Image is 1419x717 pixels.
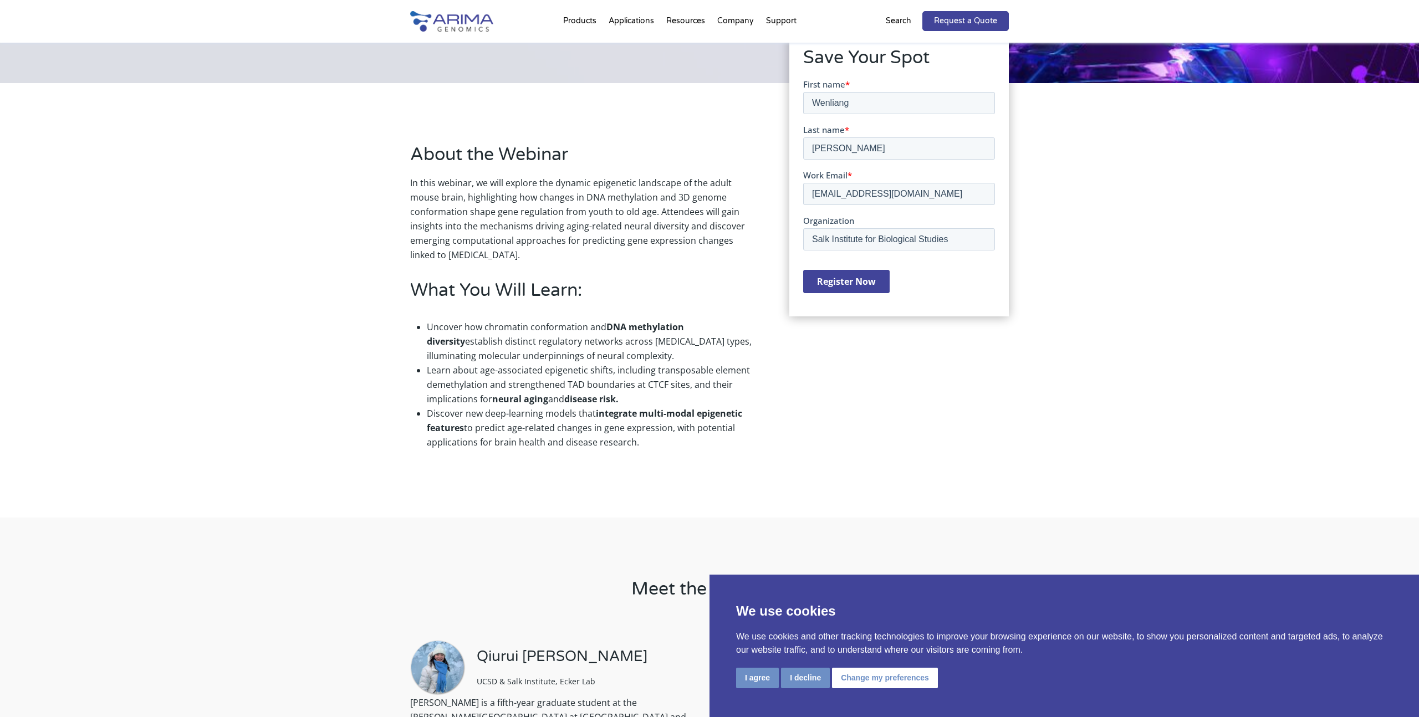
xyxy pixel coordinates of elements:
iframe: Form 1 [803,79,995,303]
p: We use cookies and other tracking technologies to improve your browsing experience on our website... [736,630,1392,657]
li: Uncover how chromatin conformation and establish distinct regulatory networks across [MEDICAL_DAT... [427,320,756,363]
img: Webinar-Photos-2025-4.png [410,640,466,695]
p: Search [886,14,911,28]
h2: Save Your Spot [803,45,995,79]
button: Change my preferences [832,668,938,688]
h3: Qiurui [PERSON_NAME] [477,648,647,674]
h2: Meet the Speakers [410,577,1009,610]
p: In this webinar, we will explore the dynamic epigenetic landscape of the adult mouse brain, highl... [410,176,756,262]
button: I decline [781,668,830,688]
h2: About the Webinar [410,142,756,176]
p: We use cookies [736,601,1392,621]
a: Request a Quote [922,11,1009,31]
li: Discover new deep-learning models that to predict age-related changes in gene expression, with po... [427,406,756,449]
strong: disease risk. [564,393,619,405]
span: UCSD & Salk Institute, Ecker Lab [477,676,595,687]
button: I agree [736,668,779,688]
strong: neural aging [492,393,548,405]
li: Learn about age-associated epigenetic shifts, including transposable element demethylation and st... [427,363,756,406]
img: Arima-Genomics-logo [410,11,493,32]
h2: What You Will Learn: [410,278,756,311]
